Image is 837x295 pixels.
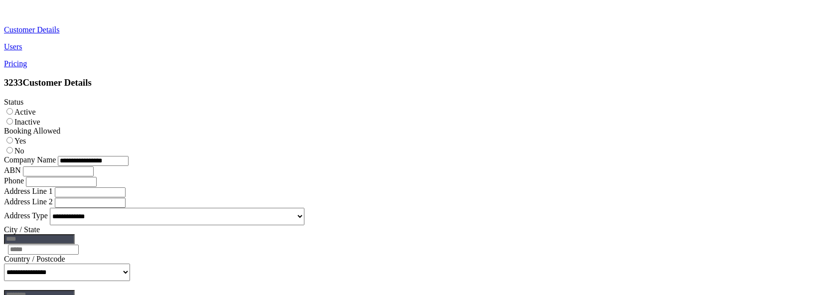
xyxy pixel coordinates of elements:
input: Yes [6,137,13,144]
label: Inactive [4,118,40,126]
label: Address Line 1 [4,187,53,195]
input: Active [6,108,13,115]
a: Users [4,42,833,51]
label: Active [4,108,36,116]
label: Phone [4,176,24,185]
input: No [6,147,13,153]
a: Pricing [4,59,833,68]
h3: Customer Details [4,77,833,88]
label: Address Type [4,211,48,220]
label: Booking Allowed [4,127,60,135]
span: 3233 [4,77,22,88]
label: Yes [4,137,26,145]
label: Address Line 2 [4,197,53,206]
label: No [4,147,24,155]
a: Customer Details [4,25,833,34]
label: ABN [4,166,21,174]
input: Inactive [6,118,13,125]
label: Company Name [4,155,56,164]
label: Status [4,98,23,106]
label: City / State [4,225,40,234]
label: Country / Postcode [4,255,65,263]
